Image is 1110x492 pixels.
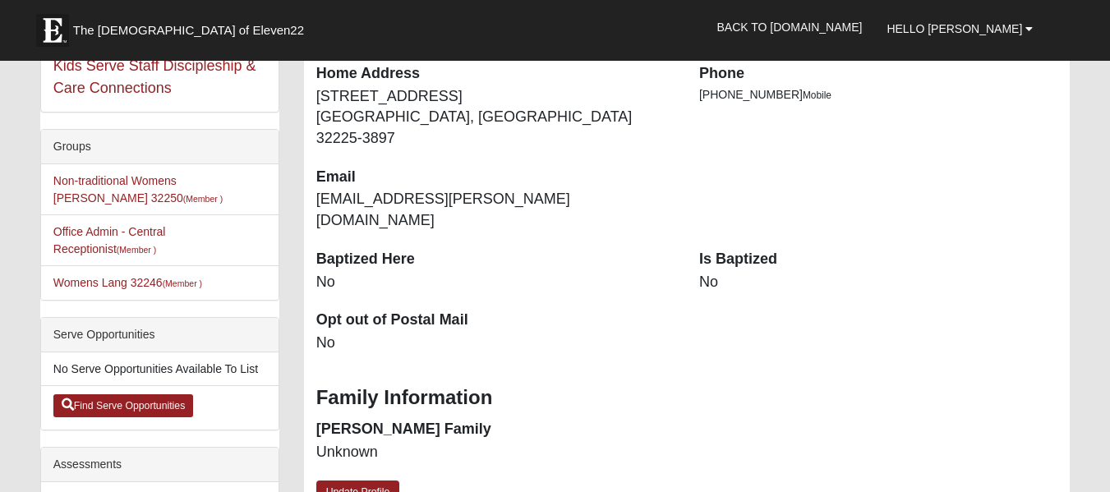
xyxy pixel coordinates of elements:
small: (Member ) [163,278,202,288]
dd: No [699,272,1057,293]
dt: Baptized Here [316,249,675,270]
span: The [DEMOGRAPHIC_DATA] of Eleven22 [73,22,304,39]
a: Office Admin - Central Receptionist(Member ) [53,225,166,255]
span: Hello [PERSON_NAME] [887,22,1022,35]
a: Find Serve Opportunities [53,394,194,417]
dd: [EMAIL_ADDRESS][PERSON_NAME][DOMAIN_NAME] [316,189,675,231]
img: Eleven22 logo [36,14,69,47]
li: [PHONE_NUMBER] [699,86,1057,103]
li: No Serve Opportunities Available To List [41,352,279,386]
dt: Opt out of Postal Mail [316,310,675,331]
dt: Phone [699,63,1057,85]
dt: [PERSON_NAME] Family [316,419,675,440]
h3: Family Information [316,386,1058,410]
div: Groups [41,130,279,164]
div: Assessments [41,448,279,482]
small: (Member ) [183,194,223,204]
a: The [DEMOGRAPHIC_DATA] of Eleven22 [28,6,357,47]
dt: Home Address [316,63,675,85]
dd: No [316,272,675,293]
dd: Unknown [316,442,675,463]
a: Hello [PERSON_NAME] [874,8,1045,49]
dt: Is Baptized [699,249,1057,270]
small: (Member ) [117,245,156,255]
dt: Email [316,167,675,188]
a: Womens Lang 32246(Member ) [53,276,202,289]
span: Mobile [803,90,831,101]
a: Non-traditional Womens [PERSON_NAME] 32250(Member ) [53,174,223,205]
dd: [STREET_ADDRESS] [GEOGRAPHIC_DATA], [GEOGRAPHIC_DATA] 32225-3897 [316,86,675,149]
div: Serve Opportunities [41,318,279,352]
a: Back to [DOMAIN_NAME] [705,7,875,48]
dd: No [316,333,675,354]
